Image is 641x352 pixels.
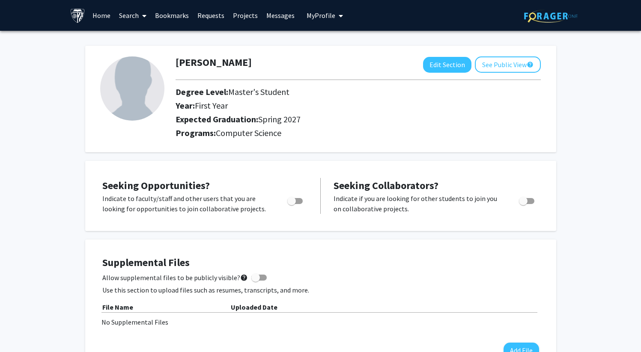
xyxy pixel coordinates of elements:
[176,101,492,111] h2: Year:
[524,9,578,23] img: ForagerOne Logo
[475,56,541,73] button: See Public View
[115,0,151,30] a: Search
[195,100,228,111] span: First Year
[101,317,540,327] div: No Supplemental Files
[284,193,307,206] div: Toggle
[102,179,210,192] span: Seeking Opportunities?
[334,179,438,192] span: Seeking Collaborators?
[102,303,133,311] b: File Name
[228,86,289,97] span: Master's Student
[70,8,85,23] img: Johns Hopkins University Logo
[102,285,539,295] p: Use this section to upload files such as resumes, transcripts, and more.
[102,272,248,283] span: Allow supplemental files to be publicly visible?
[88,0,115,30] a: Home
[193,0,229,30] a: Requests
[151,0,193,30] a: Bookmarks
[176,128,541,138] h2: Programs:
[176,87,492,97] h2: Degree Level:
[100,56,164,121] img: Profile Picture
[307,11,335,20] span: My Profile
[102,193,271,214] p: Indicate to faculty/staff and other users that you are looking for opportunities to join collabor...
[176,114,492,124] h2: Expected Graduation:
[231,303,277,311] b: Uploaded Date
[229,0,262,30] a: Projects
[258,114,301,124] span: Spring 2027
[240,272,248,283] mat-icon: help
[176,56,252,69] h1: [PERSON_NAME]
[334,193,503,214] p: Indicate if you are looking for other students to join you on collaborative projects.
[516,193,539,206] div: Toggle
[262,0,299,30] a: Messages
[216,127,281,138] span: Computer Science
[423,57,471,73] button: Edit Section
[102,257,539,269] h4: Supplemental Files
[527,59,534,70] mat-icon: help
